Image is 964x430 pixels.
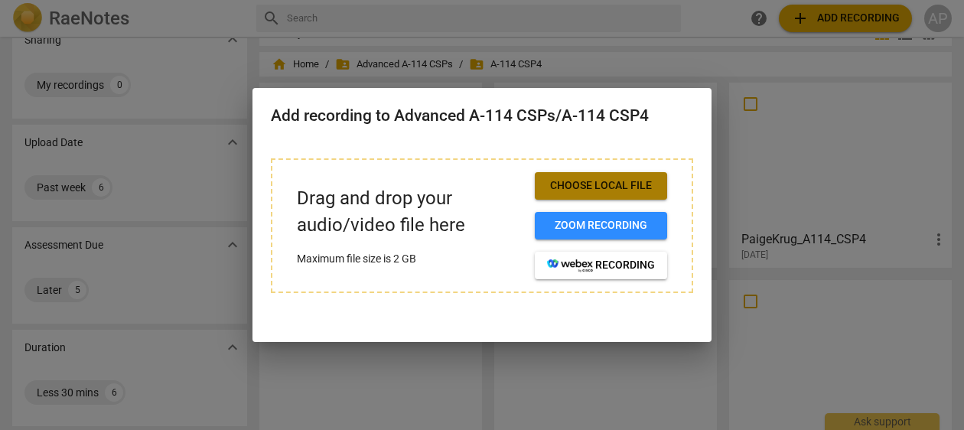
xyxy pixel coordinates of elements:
[297,185,523,239] p: Drag and drop your audio/video file here
[535,172,667,200] button: Choose local file
[547,178,655,194] span: Choose local file
[535,212,667,239] button: Zoom recording
[547,218,655,233] span: Zoom recording
[297,251,523,267] p: Maximum file size is 2 GB
[271,106,693,125] h2: Add recording to Advanced A-114 CSPs/A-114 CSP4
[547,258,655,273] span: recording
[535,252,667,279] button: recording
